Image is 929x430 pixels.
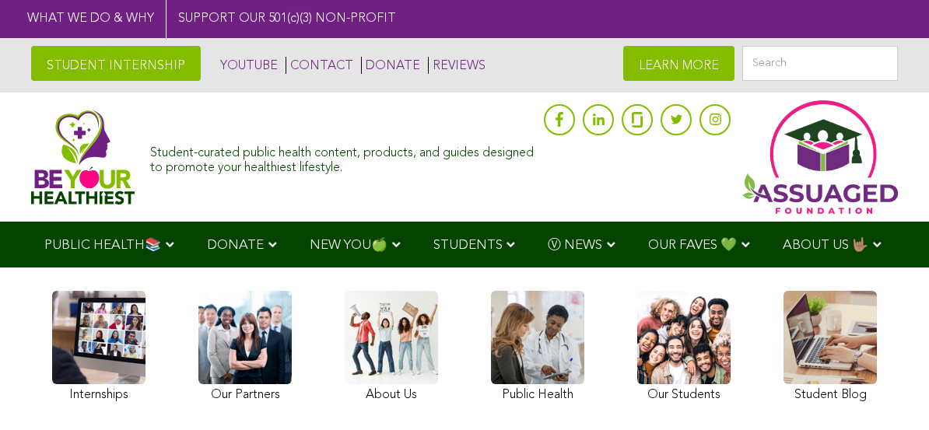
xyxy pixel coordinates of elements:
[21,222,908,267] div: Navigation Menu
[548,239,602,252] span: Ⓥ NEWS
[433,239,503,252] span: STUDENTS
[623,46,734,81] a: LEARN MORE
[216,57,278,74] a: YOUTUBE
[150,138,536,176] div: Student-curated public health content, products, and guides designed to promote your healthiest l...
[648,239,737,252] span: OUR FAVES 💚
[632,112,643,128] img: glassdoor
[207,239,264,252] span: DONATE
[742,100,898,214] img: Assuaged App
[44,239,161,252] span: PUBLIC HEALTH📚
[783,239,868,252] span: ABOUT US 🤟🏽
[428,57,486,74] a: REVIEWS
[286,57,353,74] a: CONTACT
[31,46,201,81] a: STUDENT INTERNSHIP
[31,110,135,205] img: Assuaged
[310,239,387,252] span: NEW YOU🍏
[361,57,420,74] a: DONATE
[742,46,898,81] input: Search
[851,355,929,430] iframe: Chat Widget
